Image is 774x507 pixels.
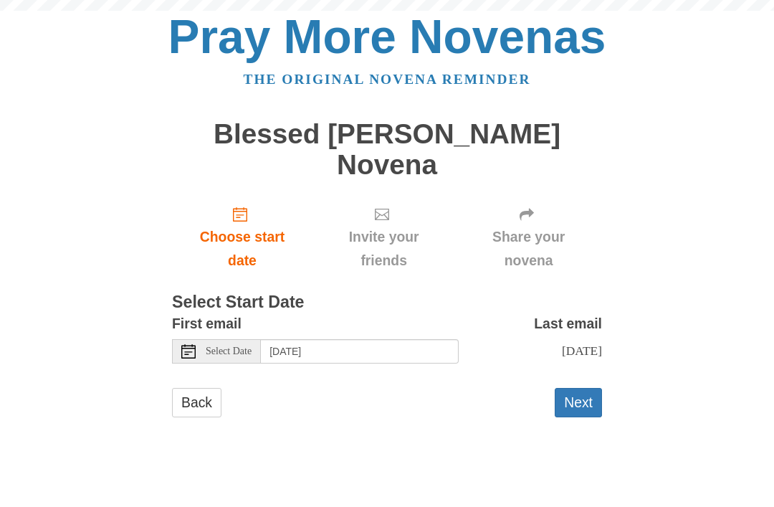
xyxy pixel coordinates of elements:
[312,194,455,280] div: Click "Next" to confirm your start date first.
[172,388,221,417] a: Back
[172,194,312,280] a: Choose start date
[172,312,242,336] label: First email
[327,225,441,273] span: Invite your friends
[206,346,252,356] span: Select Date
[244,72,531,87] a: The original novena reminder
[168,10,606,63] a: Pray More Novenas
[172,293,602,312] h3: Select Start Date
[469,225,588,273] span: Share your novena
[555,388,602,417] button: Next
[186,225,298,273] span: Choose start date
[562,343,602,358] span: [DATE]
[172,119,602,180] h1: Blessed [PERSON_NAME] Novena
[455,194,602,280] div: Click "Next" to confirm your start date first.
[534,312,602,336] label: Last email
